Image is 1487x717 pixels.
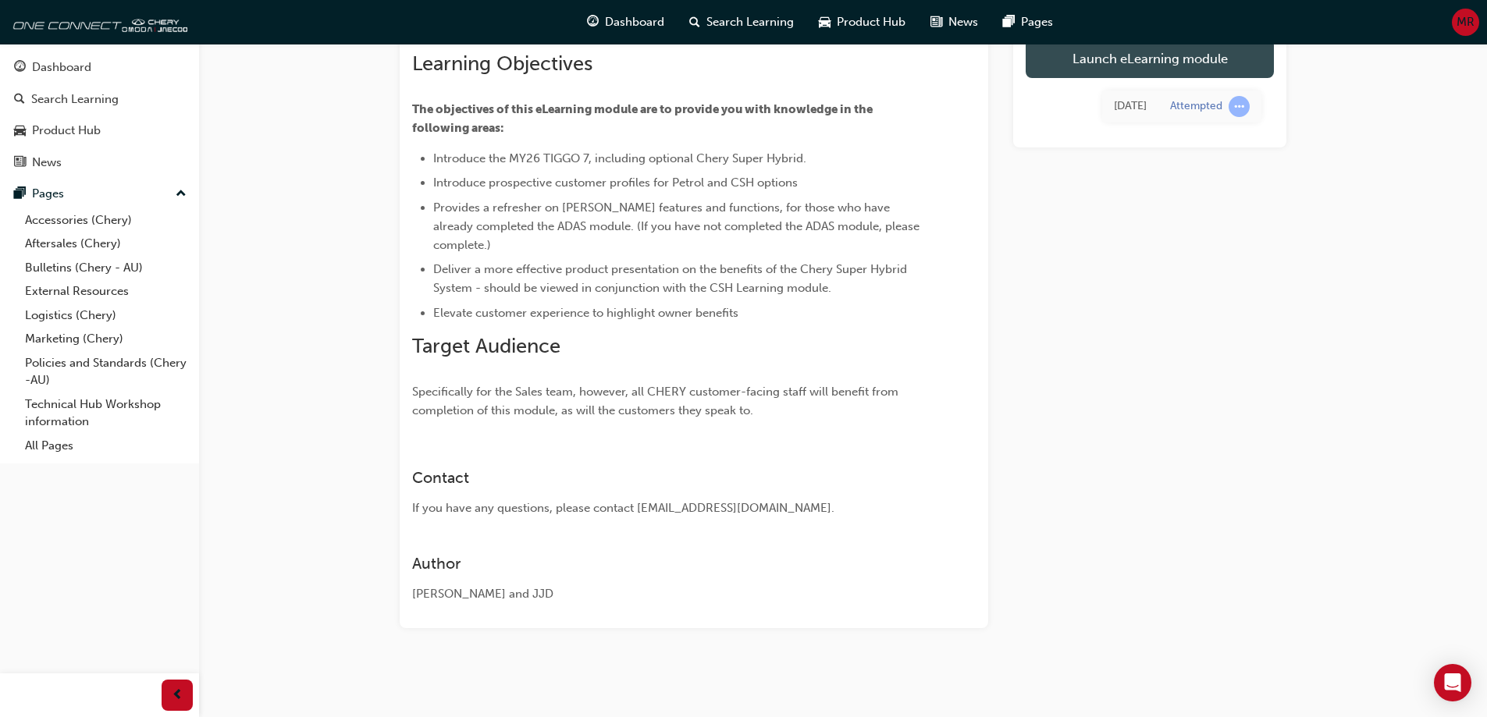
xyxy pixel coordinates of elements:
[837,13,905,31] span: Product Hub
[6,85,193,114] a: Search Learning
[19,392,193,434] a: Technical Hub Workshop information
[19,303,193,328] a: Logistics (Chery)
[677,6,806,38] a: search-iconSearch Learning
[412,469,920,487] h3: Contact
[1021,13,1053,31] span: Pages
[433,176,798,190] span: Introduce prospective customer profiles for Petrol and CSH options
[1457,13,1475,31] span: MR
[587,12,599,32] span: guage-icon
[176,184,187,204] span: up-icon
[1170,99,1222,114] div: Attempted
[6,179,193,208] button: Pages
[14,93,25,107] span: search-icon
[433,306,738,320] span: Elevate customer experience to highlight owner benefits
[412,555,920,573] h3: Author
[6,50,193,179] button: DashboardSearch LearningProduct HubNews
[433,151,806,165] span: Introduce the MY26 TIGGO 7, including optional Chery Super Hybrid.
[412,102,875,135] span: The objectives of this eLearning module are to provide you with knowledge in the following areas:
[19,232,193,256] a: Aftersales (Chery)
[19,327,193,351] a: Marketing (Chery)
[918,6,991,38] a: news-iconNews
[806,6,918,38] a: car-iconProduct Hub
[32,154,62,172] div: News
[412,51,592,76] span: Learning Objectives
[19,256,193,280] a: Bulletins (Chery - AU)
[19,351,193,392] a: Policies and Standards (Chery -AU)
[412,499,920,517] div: If you have any questions, please contact [EMAIL_ADDRESS][DOMAIN_NAME].
[32,59,91,76] div: Dashboard
[412,385,902,417] span: Specifically for the Sales team, however, all CHERY customer-facing staff will benefit from compl...
[575,6,677,38] a: guage-iconDashboard
[14,124,26,138] span: car-icon
[706,13,794,31] span: Search Learning
[1452,9,1479,36] button: MR
[948,13,978,31] span: News
[1114,98,1147,115] div: Wed Oct 01 2025 13:00:13 GMT+1000 (Australian Eastern Standard Time)
[1229,96,1250,117] span: learningRecordVerb_ATTEMPT-icon
[14,187,26,201] span: pages-icon
[819,12,831,32] span: car-icon
[8,6,187,37] img: oneconnect
[6,116,193,145] a: Product Hub
[412,585,920,603] div: [PERSON_NAME] and JJD
[689,12,700,32] span: search-icon
[14,156,26,170] span: news-icon
[14,61,26,75] span: guage-icon
[6,53,193,82] a: Dashboard
[412,334,560,358] span: Target Audience
[991,6,1065,38] a: pages-iconPages
[1434,664,1471,701] div: Open Intercom Messenger
[19,208,193,232] a: Accessories (Chery)
[1026,39,1274,78] a: Launch eLearning module
[1003,12,1015,32] span: pages-icon
[605,13,664,31] span: Dashboard
[433,262,910,295] span: Deliver a more effective product presentation on the benefits of the Chery Super Hybrid System - ...
[172,686,183,705] span: prev-icon
[31,91,119,108] div: Search Learning
[19,434,193,458] a: All Pages
[19,279,193,303] a: External Resources
[32,185,64,203] div: Pages
[6,148,193,177] a: News
[32,122,101,140] div: Product Hub
[930,12,942,32] span: news-icon
[433,201,923,252] span: Provides a refresher on [PERSON_NAME] features and functions, for those who have already complete...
